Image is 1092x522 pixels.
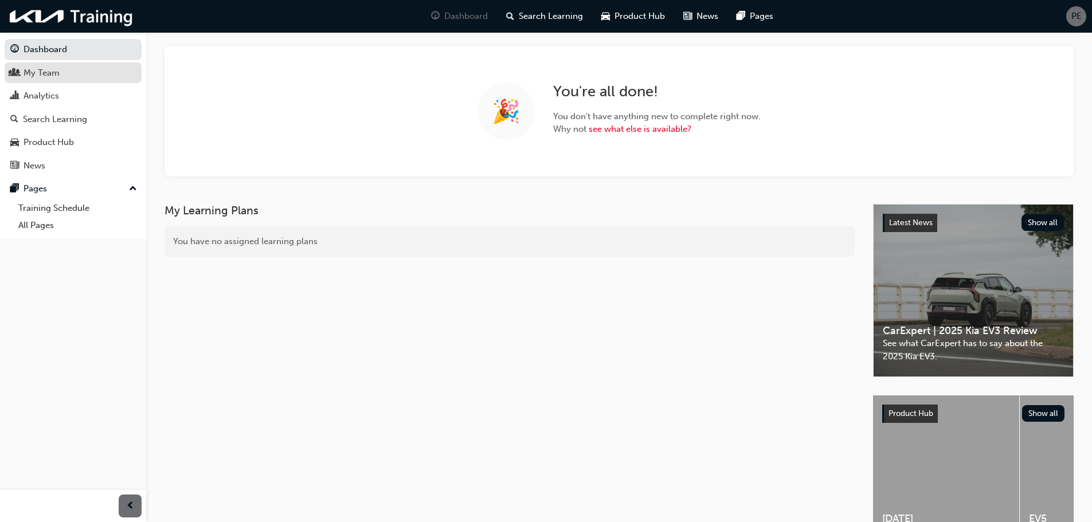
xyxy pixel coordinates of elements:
[129,182,137,197] span: up-icon
[422,5,497,28] a: guage-iconDashboard
[14,199,142,217] a: Training Schedule
[497,5,592,28] a: search-iconSearch Learning
[553,123,761,136] span: Why not
[10,138,19,148] span: car-icon
[1022,405,1065,422] button: Show all
[683,9,692,23] span: news-icon
[5,109,142,130] a: Search Learning
[5,37,142,178] button: DashboardMy TeamAnalyticsSearch LearningProduct HubNews
[5,132,142,153] a: Product Hub
[5,62,142,84] a: My Team
[519,10,583,23] span: Search Learning
[10,68,19,79] span: people-icon
[750,10,773,23] span: Pages
[889,218,933,227] span: Latest News
[10,45,19,55] span: guage-icon
[24,66,60,80] div: My Team
[737,9,745,23] span: pages-icon
[883,324,1064,337] span: CarExpert | 2025 Kia EV3 Review
[727,5,782,28] a: pages-iconPages
[23,113,87,126] div: Search Learning
[5,155,142,176] a: News
[24,159,45,172] div: News
[24,182,47,195] div: Pages
[674,5,727,28] a: news-iconNews
[589,124,691,134] a: see what else is available?
[10,184,19,194] span: pages-icon
[615,10,665,23] span: Product Hub
[506,9,514,23] span: search-icon
[696,10,718,23] span: News
[553,110,761,123] span: You don't have anything new to complete right now.
[1021,214,1064,231] button: Show all
[553,83,761,101] h2: You're all done!
[24,136,74,149] div: Product Hub
[592,5,674,28] a: car-iconProduct Hub
[873,204,1074,377] a: Latest NewsShow allCarExpert | 2025 Kia EV3 ReviewSee what CarExpert has to say about the 2025 Ki...
[5,39,142,60] a: Dashboard
[24,89,59,103] div: Analytics
[883,337,1064,363] span: See what CarExpert has to say about the 2025 Kia EV3.
[444,10,488,23] span: Dashboard
[601,9,610,23] span: car-icon
[492,105,520,118] span: 🎉
[889,409,933,418] span: Product Hub
[126,499,135,513] span: prev-icon
[5,178,142,199] button: Pages
[1066,6,1086,26] button: PE
[165,226,855,257] div: You have no assigned learning plans
[882,405,1064,423] a: Product HubShow all
[10,115,18,125] span: search-icon
[10,161,19,171] span: news-icon
[14,217,142,234] a: All Pages
[1071,10,1082,23] span: PE
[431,9,440,23] span: guage-icon
[5,85,142,107] a: Analytics
[10,91,19,101] span: chart-icon
[883,214,1064,232] a: Latest NewsShow all
[165,204,855,217] h3: My Learning Plans
[6,5,138,28] img: kia-training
